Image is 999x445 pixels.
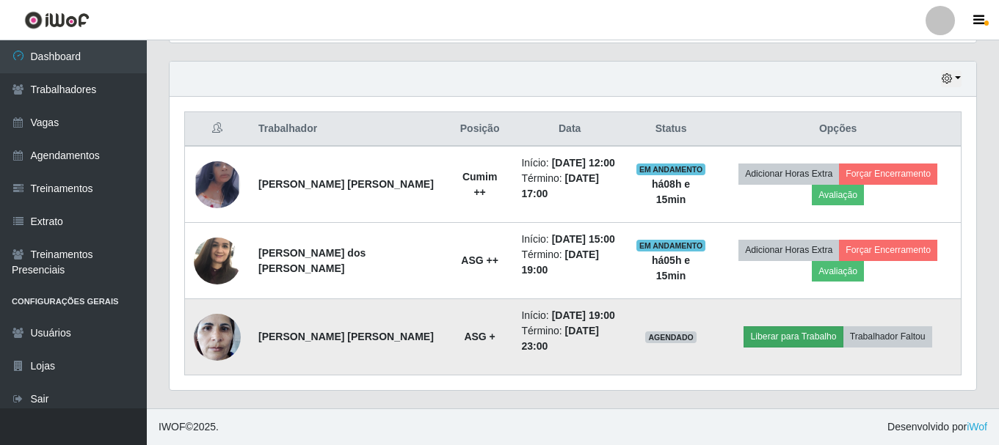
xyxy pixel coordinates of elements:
[258,247,366,274] strong: [PERSON_NAME] dos [PERSON_NAME]
[627,112,715,147] th: Status
[645,331,697,343] span: AGENDADO
[521,232,618,247] li: Início:
[521,308,618,323] li: Início:
[521,155,618,171] li: Início:
[159,421,186,433] span: IWOF
[843,326,932,347] button: Trabalhador Faltou
[812,185,864,205] button: Avaliação
[462,171,497,198] strong: Cumim ++
[258,331,434,342] strong: [PERSON_NAME] [PERSON_NAME]
[744,326,843,347] button: Liberar para Trabalho
[552,233,615,245] time: [DATE] 15:00
[464,331,495,342] strong: ASG +
[552,309,615,321] time: [DATE] 19:00
[461,254,498,266] strong: ASG ++
[887,419,987,435] span: Desenvolvido por
[738,240,839,260] button: Adicionar Horas Extra
[159,419,219,435] span: © 2025 .
[512,112,627,147] th: Data
[839,163,937,184] button: Forçar Encerramento
[521,323,618,354] li: Término:
[194,229,241,292] img: 1748573558798.jpeg
[447,112,513,147] th: Posição
[194,146,241,222] img: 1748046228717.jpeg
[967,421,987,433] a: iWof
[839,240,937,260] button: Forçar Encerramento
[652,178,690,205] strong: há 08 h e 15 min
[738,163,839,184] button: Adicionar Horas Extra
[552,157,615,169] time: [DATE] 12:00
[521,247,618,278] li: Término:
[258,178,434,190] strong: [PERSON_NAME] [PERSON_NAME]
[521,171,618,202] li: Término:
[636,240,706,251] span: EM ANDAMENTO
[715,112,961,147] th: Opções
[636,163,706,175] span: EM ANDAMENTO
[194,306,241,368] img: 1694453886302.jpeg
[24,11,90,29] img: CoreUI Logo
[652,254,690,282] strong: há 05 h e 15 min
[250,112,447,147] th: Trabalhador
[812,261,864,282] button: Avaliação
